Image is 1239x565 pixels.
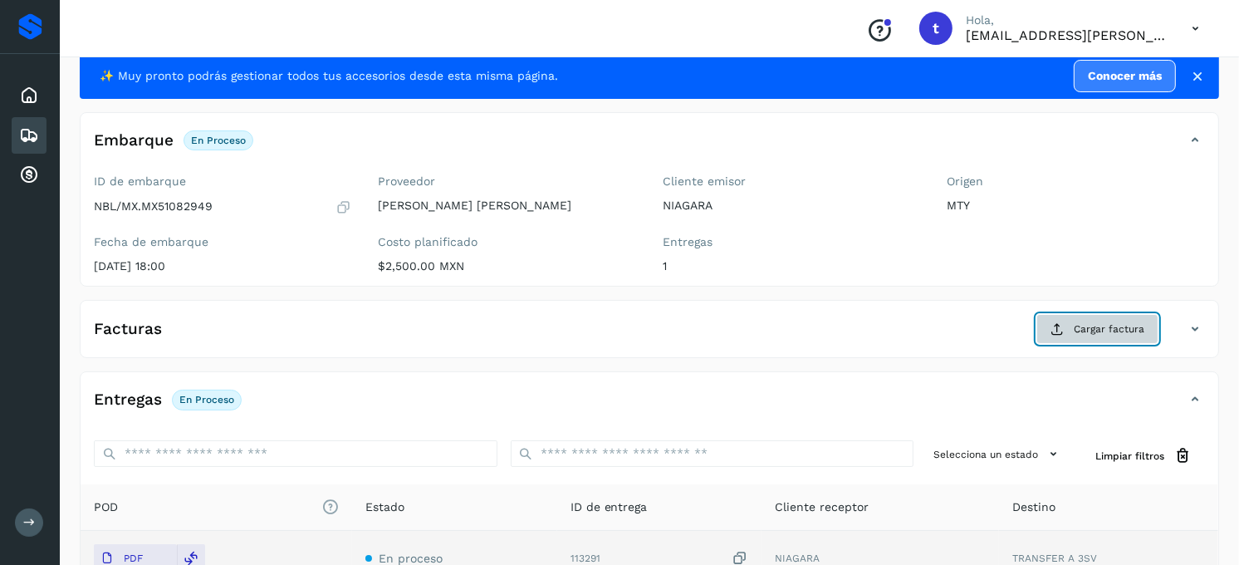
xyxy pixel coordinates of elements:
span: ID de entrega [571,499,648,516]
p: 1 [663,259,921,273]
p: MTY [948,199,1206,213]
span: Estado [365,499,404,516]
div: Inicio [12,77,47,114]
button: Cargar factura [1036,314,1158,344]
p: $2,500.00 MXN [379,259,637,273]
div: FacturasCargar factura [81,314,1218,357]
div: Embarques [12,117,47,154]
div: EntregasEn proceso [81,386,1218,427]
label: Origen [948,174,1206,189]
h4: Facturas [94,320,162,339]
label: Cliente emisor [663,174,921,189]
p: En proceso [191,135,246,146]
span: Destino [1012,499,1055,516]
div: EmbarqueEn proceso [81,126,1218,168]
p: Hola, [966,13,1165,27]
div: Cuentas por cobrar [12,157,47,194]
span: Cliente receptor [775,499,869,516]
p: NBL/MX.MX51082949 [94,199,213,214]
button: Selecciona un estado [927,440,1069,468]
label: Costo planificado [379,235,637,249]
span: POD [94,499,339,516]
p: transportes.lg.lozano@gmail.com [966,27,1165,43]
span: Cargar factura [1074,322,1144,337]
label: Fecha de embarque [94,235,352,249]
h4: Entregas [94,391,162,410]
h4: Embarque [94,131,174,150]
label: Proveedor [379,174,637,189]
button: Limpiar filtros [1082,440,1205,471]
p: NIAGARA [663,199,921,213]
span: ✨ Muy pronto podrás gestionar todos tus accesorios desde esta misma página. [100,67,558,85]
label: Entregas [663,235,921,249]
label: ID de embarque [94,174,352,189]
p: PDF [124,553,143,564]
span: En proceso [379,552,443,565]
p: En proceso [179,394,234,405]
span: Limpiar filtros [1095,449,1164,464]
p: [PERSON_NAME] [PERSON_NAME] [379,199,637,213]
p: [DATE] 18:00 [94,259,352,273]
a: Conocer más [1074,60,1176,92]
